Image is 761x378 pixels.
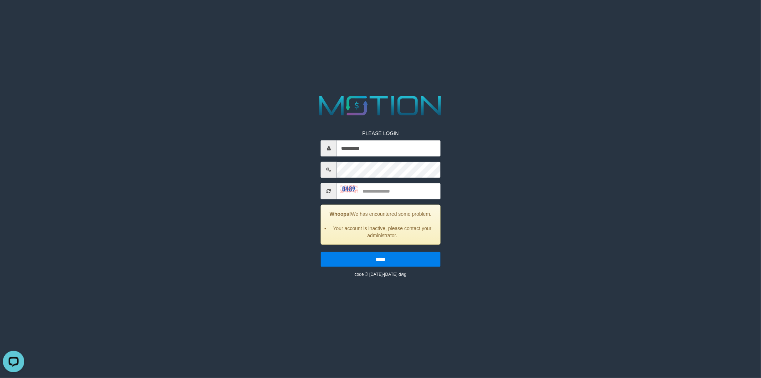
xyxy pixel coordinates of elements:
[330,211,351,217] strong: Whoops!
[321,129,441,136] p: PLEASE LOGIN
[340,185,358,193] img: captcha
[355,272,406,277] small: code © [DATE]-[DATE] dwg
[321,204,441,244] div: We has encountered some problem.
[330,224,435,239] li: Your account is inactive, please contact your administrator.
[3,3,24,24] button: Open LiveChat chat widget
[314,93,447,119] img: MOTION_logo.png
